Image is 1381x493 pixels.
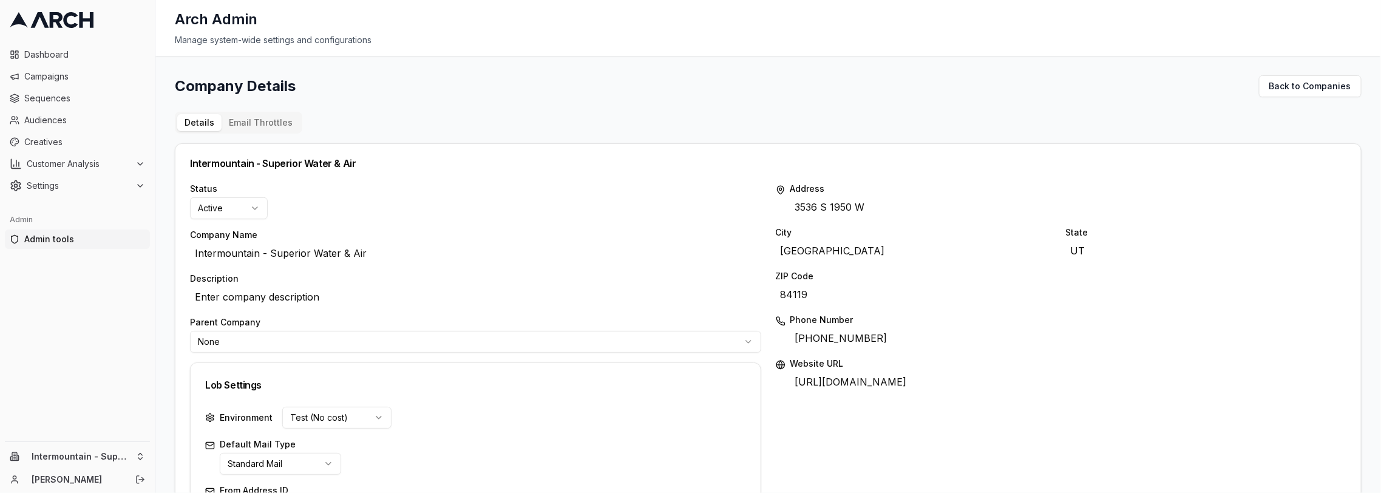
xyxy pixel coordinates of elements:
span: Creatives [24,136,145,148]
label: City [776,226,1056,239]
span: Settings [27,180,131,192]
label: Parent Company [190,316,761,328]
a: Audiences [5,110,150,130]
button: Settings [5,176,150,195]
a: Dashboard [5,45,150,64]
button: Log out [132,471,149,488]
a: Back to Companies [1259,75,1362,97]
label: Address [790,183,1347,195]
span: [GEOGRAPHIC_DATA] [776,241,890,260]
div: Admin [5,210,150,229]
a: Campaigns [5,67,150,86]
span: UT [1066,241,1090,260]
div: Intermountain - Superior Water & Air [190,158,1346,168]
button: Email Throttles [222,114,300,131]
label: Website URL [790,358,1347,370]
a: Sequences [5,89,150,108]
span: 84119 [776,285,813,304]
a: Admin tools [5,229,150,249]
h1: Arch Admin [175,10,257,29]
label: Status [190,183,761,195]
h1: Company Details [175,76,296,96]
label: Description [190,273,761,285]
span: Intermountain - Superior Water & Air [190,243,372,263]
span: Intermountain - Superior Water & Air [32,451,131,462]
span: Campaigns [24,70,145,83]
span: Customer Analysis [27,158,131,170]
label: ZIP Code [776,270,1347,282]
label: Phone Number [790,314,1347,326]
button: Customer Analysis [5,154,150,174]
span: Admin tools [24,233,145,245]
a: [PERSON_NAME] [32,474,122,486]
span: Enter company description [190,287,324,307]
label: Company Name [190,229,761,241]
button: Intermountain - Superior Water & Air [5,447,150,466]
span: Audiences [24,114,145,126]
div: Lob Settings [205,378,746,392]
label: State [1066,226,1346,239]
span: [PHONE_NUMBER] [790,328,892,348]
span: [URL][DOMAIN_NAME] [790,372,912,392]
label: Default Mail Type [220,438,746,450]
span: Sequences [24,92,145,104]
span: 3536 S 1950 W [790,197,870,217]
button: Details [177,114,222,131]
span: Dashboard [24,49,145,61]
label: Environment [220,412,273,424]
div: Manage system-wide settings and configurations [175,34,1362,46]
a: Creatives [5,132,150,152]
